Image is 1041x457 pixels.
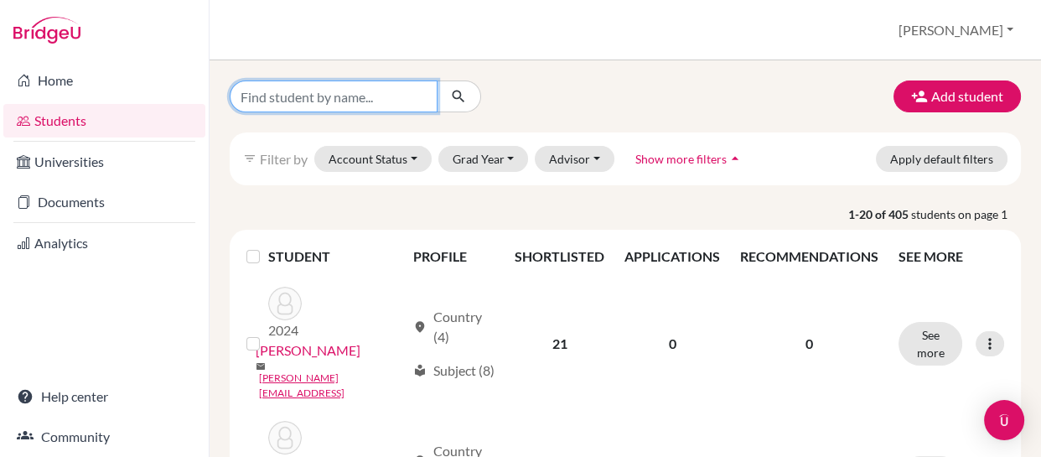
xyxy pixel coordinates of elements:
a: Universities [3,145,205,179]
th: RECOMMENDATIONS [730,236,888,277]
span: mail [256,361,266,371]
button: Advisor [535,146,614,172]
img: Abente Hellmers, César Agustín [268,287,302,320]
a: [PERSON_NAME] [256,340,360,361]
p: 2024 [268,320,302,340]
a: Home [3,64,205,97]
button: Add student [893,80,1021,112]
strong: 1-20 of 405 [848,205,911,223]
button: See more [899,322,962,366]
a: [PERSON_NAME][EMAIL_ADDRESS] [259,371,406,401]
i: arrow_drop_up [727,150,743,167]
img: Abente Hellmers, Nicolás [268,421,302,454]
a: Analytics [3,226,205,260]
a: Community [3,420,205,454]
a: Help center [3,380,205,413]
div: Subject (8) [413,361,495,381]
td: 21 [505,277,614,411]
div: Open Intercom Messenger [984,400,1024,440]
p: 0 [740,334,878,354]
th: SEE MORE [888,236,1014,277]
img: Bridge-U [13,17,80,44]
button: Show more filtersarrow_drop_up [621,146,758,172]
th: PROFILE [403,236,505,277]
button: Apply default filters [876,146,1007,172]
input: Find student by name... [230,80,438,112]
a: Students [3,104,205,138]
button: Account Status [314,146,432,172]
span: Filter by [260,151,308,167]
span: location_on [413,320,427,334]
th: STUDENT [268,236,403,277]
th: SHORTLISTED [505,236,614,277]
span: students on page 1 [911,205,1021,223]
span: Show more filters [635,152,727,166]
i: filter_list [243,152,256,165]
button: [PERSON_NAME] [891,14,1021,46]
button: Grad Year [438,146,529,172]
div: Country (4) [413,307,495,347]
td: 0 [614,277,730,411]
span: local_library [413,364,427,377]
a: Documents [3,185,205,219]
th: APPLICATIONS [614,236,730,277]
